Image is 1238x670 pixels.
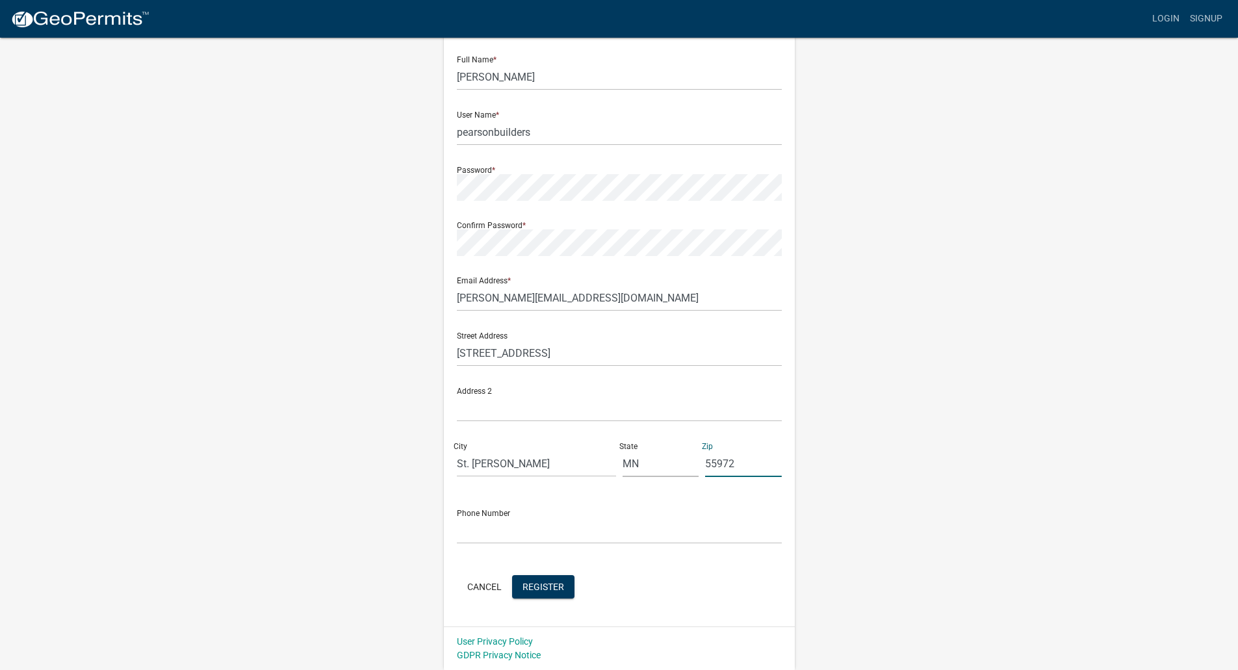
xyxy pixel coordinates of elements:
span: Register [522,581,564,591]
button: Cancel [457,575,512,599]
a: Login [1147,6,1185,31]
a: User Privacy Policy [457,636,533,647]
button: Register [512,575,574,599]
a: GDPR Privacy Notice [457,650,541,660]
a: Signup [1185,6,1228,31]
